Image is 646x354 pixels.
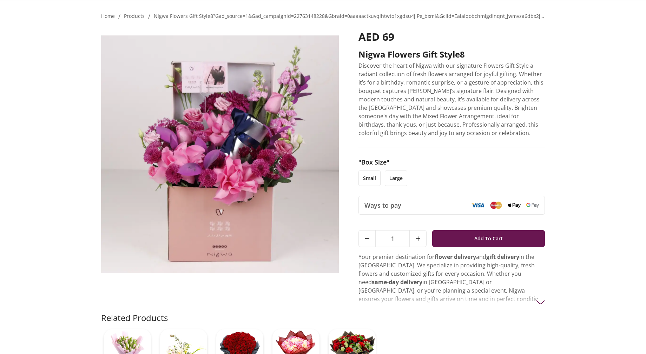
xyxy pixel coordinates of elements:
[432,230,545,247] button: Add To Cart
[118,12,120,21] li: /
[486,253,519,261] strong: gift delivery
[385,171,407,186] li: large
[435,253,476,261] strong: flower delivery
[154,13,606,19] a: nigwa flowers gift style8?gad_source=1&gad_campaignid=22763148228&gbraid=0aaaaactkuvqlhtwto1xgdsu...
[472,203,484,208] img: Visa
[148,12,150,21] li: /
[358,29,394,44] span: AED 69
[124,13,145,19] a: products
[101,312,168,323] h2: Related Products
[358,61,545,137] p: Discover the heart of Nigwa with our signature Flowers Gift Style a radiant collection of fresh f...
[526,203,539,208] img: Google Pay
[358,253,545,345] p: Your premier destination for and in the [GEOGRAPHIC_DATA]. We specialize in providing high-qualit...
[358,157,545,167] h3: "Box size"
[364,200,401,210] span: Ways to pay
[358,49,545,60] h2: Nigwa Flowers Gift style8
[474,232,503,245] span: Add To Cart
[372,278,422,286] strong: same-day delivery
[101,31,339,278] img: Nigwa Flowers Gift style8
[101,13,115,19] a: Home
[536,298,545,307] img: arrow
[508,203,521,208] img: Apple Pay
[358,171,381,186] li: small
[376,231,409,247] span: 1
[490,201,502,209] img: Mastercard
